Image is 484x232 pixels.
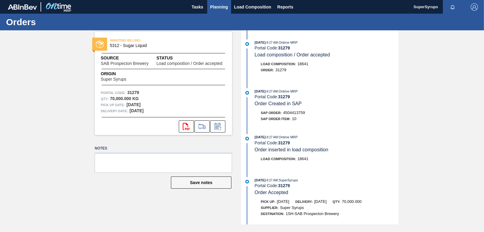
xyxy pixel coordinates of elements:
[261,111,282,115] span: SAP Order:
[261,68,274,72] span: Order :
[255,41,266,44] span: [DATE]
[255,52,330,57] span: Load composition / Order accepted
[275,68,286,72] span: 31279
[342,199,361,204] span: 70,000.000
[129,108,143,113] strong: [DATE]
[127,90,139,95] strong: 31279
[210,120,225,133] div: Inform order change
[110,96,139,101] strong: 70,000.000 KG
[8,4,37,10] img: TNhmsLtSVTkK8tSr43FrP2fwEKptu5GPRR3wAAAABJRU5ErkJggg==
[245,91,249,95] img: atual
[266,179,278,182] span: - 8:27 AM
[234,3,271,11] span: Load Composition
[255,147,329,152] span: Order inserted in load composition
[101,71,142,77] span: Origin
[101,61,149,66] span: SAB Prospecton Brewery
[110,37,195,43] span: AWAITING BILLING
[277,3,293,11] span: Reports
[266,136,278,139] span: - 8:27 AM
[179,120,194,133] div: Open PDF file
[261,206,279,210] span: Supplier:
[261,117,290,121] span: SAP Order Item:
[191,3,204,11] span: Tasks
[255,140,398,145] div: Portal Code:
[278,178,298,182] span: : SuperSyrups
[255,183,398,188] div: Portal Code:
[255,178,266,182] span: [DATE]
[261,200,275,203] span: Pick up:
[101,108,128,114] span: Delivery Date:
[278,45,290,50] strong: 31279
[95,144,232,153] label: Notes
[110,43,220,48] span: 5312 - Sugar Liquid
[126,102,140,107] strong: [DATE]
[278,94,290,99] strong: 31279
[283,110,305,115] span: 4504413759
[266,41,278,44] span: - 8:27 AM
[286,211,339,216] span: 1SH-SAB Prospecton Brewery
[255,190,288,195] span: Order Accepted
[278,140,290,145] strong: 31279
[261,212,284,216] span: Destination:
[195,120,210,133] div: Go to Load Composition
[6,18,113,25] h1: Orders
[278,183,290,188] strong: 31279
[261,62,296,66] span: Load Composition :
[245,180,249,183] img: atual
[333,200,340,203] span: Qty:
[297,156,308,161] span: 18641
[96,40,104,48] img: status
[471,3,478,11] img: Logout
[297,62,308,66] span: 18641
[277,199,289,204] span: [DATE]
[292,116,296,121] span: 10
[278,89,298,93] span: : Ontime MRP
[101,90,126,96] span: Portal Code:
[156,55,226,61] span: Status
[255,94,398,99] div: Portal Code:
[101,102,125,108] span: Pick up Date:
[245,42,249,46] img: atual
[255,101,302,106] span: Order Created in SAP
[278,135,298,139] span: : Ontime MRP
[156,61,222,66] span: Load composition / Order accepted
[314,199,327,204] span: [DATE]
[255,135,266,139] span: [DATE]
[295,200,312,203] span: Delivery:
[443,3,462,11] button: Notifications
[101,77,126,82] span: Super Syrups
[101,96,108,102] span: Qty :
[255,89,266,93] span: [DATE]
[101,55,156,61] span: Source
[255,45,398,50] div: Portal Code:
[171,177,231,189] button: Save notes
[210,3,228,11] span: Planning
[245,137,249,140] img: atual
[280,205,304,210] span: Super Syrups
[278,41,298,44] span: : Ontime MRP
[266,90,278,93] span: - 8:27 AM
[261,157,296,161] span: Load Composition :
